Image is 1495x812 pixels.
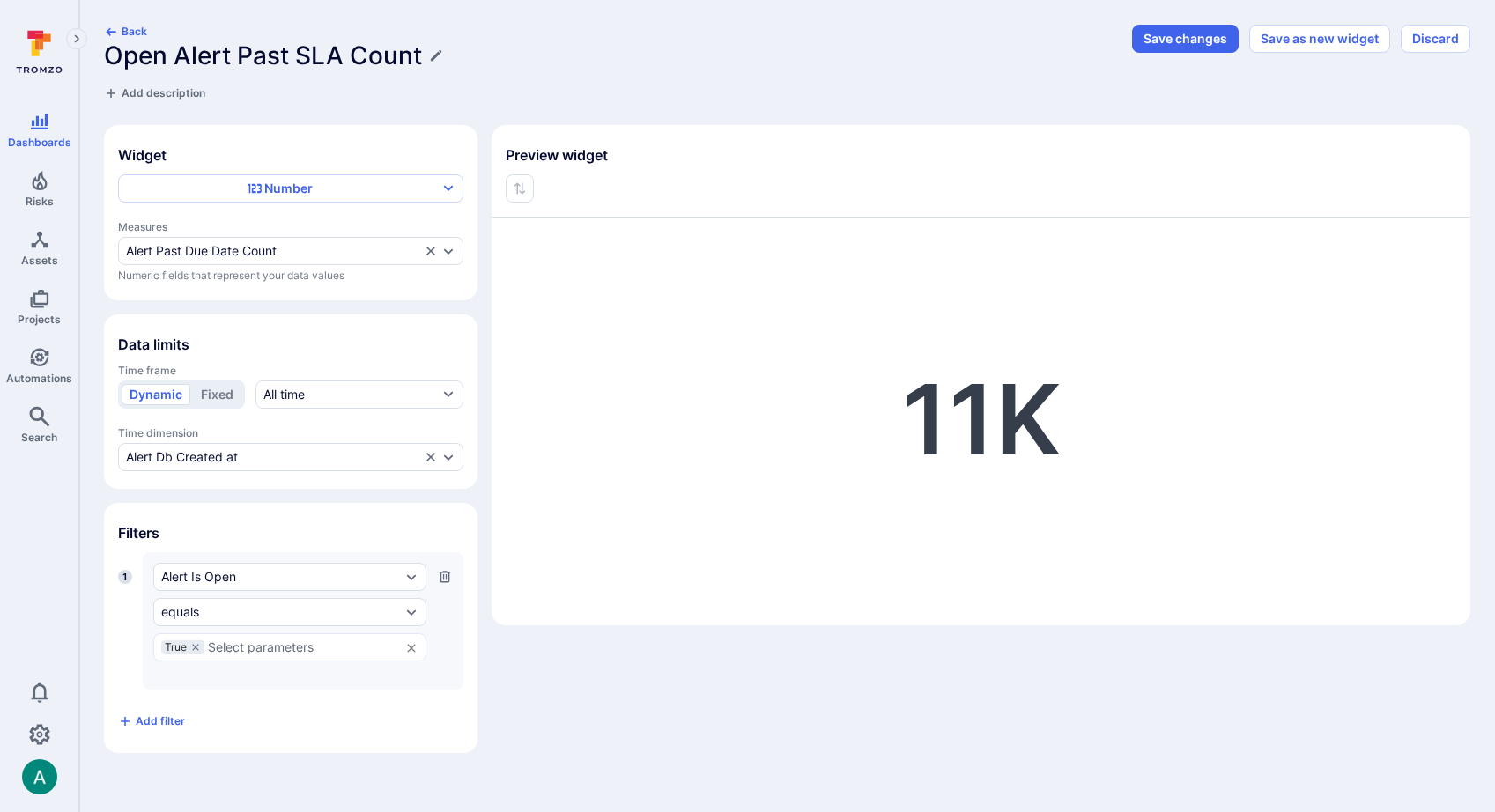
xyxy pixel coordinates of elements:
button: Add description [104,85,205,102]
span: Preview widget [492,146,1470,164]
div: True [161,640,204,654]
div: Alert Is Open [153,563,426,591]
button: Expand dropdown [441,244,455,258]
span: Add description [122,86,205,100]
input: Select parameters [208,640,391,654]
img: ACg8ocLSa5mPYBaXNx3eFu_EmspyJX0laNWN7cXOFirfQ7srZveEpg=s96-c [22,759,57,794]
button: Clear selection [424,450,438,464]
div: time-dimension-test [118,443,463,471]
div: Arjan Dehar [22,759,57,794]
span: 1 [118,570,132,584]
span: Time frame [118,364,463,377]
button: Number [118,174,463,203]
button: Discard [1401,25,1470,53]
button: Clear selection [424,244,438,258]
button: All time [255,380,463,409]
button: Add filter [118,707,185,735]
div: equals [161,605,199,619]
span: Filters [118,524,463,542]
div: Sorting is not supported by this widget type [506,174,534,203]
span: Automations [6,372,72,385]
div: Alert Past Due Date Count [126,244,277,258]
button: Alert Past Due Date Count [126,244,420,258]
button: equals [161,605,401,619]
div: All time [263,386,305,403]
a: 11K [902,360,1061,478]
button: Alert Is Open [161,570,401,584]
div: measures [118,237,463,265]
button: Back [104,25,147,38]
span: Time dimension [118,426,463,439]
button: Expand dropdown [404,570,418,584]
h1: Open Alert Past SLA Count [104,41,422,70]
span: Data limits [118,336,463,353]
span: Projects [18,313,61,326]
span: Dashboards [8,136,71,149]
div: Alert Db Created at [126,450,238,464]
button: Alert Db Created at [126,450,420,464]
div: Widget preview [492,217,1470,608]
button: Expand dropdown [441,450,455,464]
span: Risks [26,195,54,208]
button: Clear [404,641,418,655]
span: Numeric fields that represent your data values [118,269,463,283]
button: Edit title [429,48,443,63]
button: Fixed [193,384,241,405]
button: Expand dropdown [404,605,418,619]
span: Assets [21,254,58,267]
span: True [165,642,187,653]
span: Widget [118,146,463,164]
span: Measures [118,220,463,233]
span: Add filter [136,714,185,727]
button: Save changes [1132,25,1239,53]
div: Number [248,180,314,197]
span: Search [21,431,57,444]
button: Dynamic [122,384,190,405]
i: Expand navigation menu [70,32,83,47]
button: Save as new widget [1249,25,1390,53]
button: Expand navigation menu [66,28,87,49]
